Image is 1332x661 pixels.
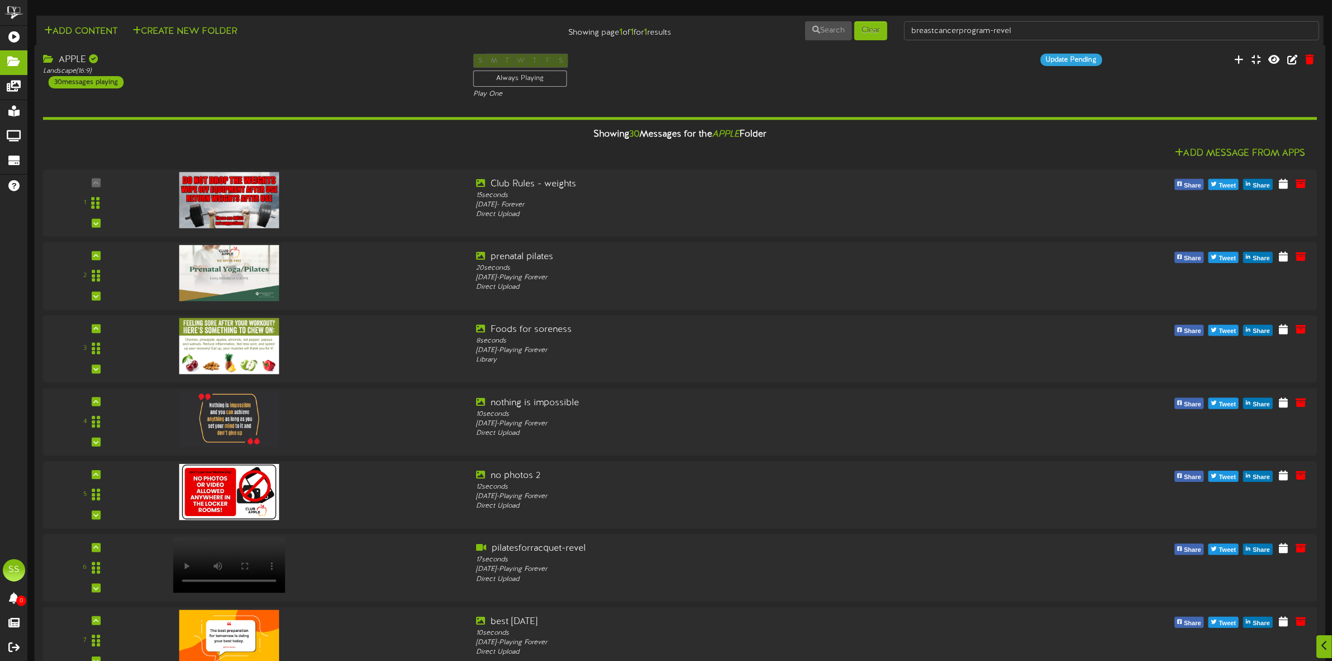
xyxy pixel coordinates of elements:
img: 7bfd065a-1a43-4023-9d9f-5be24c087b92nothingisimpossible.jpg [180,391,279,447]
button: Share [1174,544,1204,555]
button: Share [1174,179,1204,190]
div: prenatal pilates [476,251,990,264]
div: [DATE] - Playing Forever [476,419,990,429]
div: 10 seconds [476,410,990,419]
span: Share [1250,252,1272,265]
div: no photos 2 [476,470,990,482]
img: e3ed18a6-e890-435e-989b-7386961d6871donotdroptheweights.jpg [180,172,279,228]
div: 8 seconds [476,336,990,346]
button: Tweet [1208,617,1239,628]
div: 10 seconds [476,629,990,638]
button: Create New Folder [129,25,241,39]
div: [DATE] - Playing Forever [476,492,990,501]
span: Tweet [1217,252,1238,265]
button: Tweet [1208,471,1239,482]
button: Clear [854,21,887,40]
div: Showing page of for results [464,20,680,39]
div: pilatesforracquet-revel [476,542,990,555]
div: SS [3,559,25,582]
div: nothing is impossible [476,397,990,410]
div: Direct Upload [476,429,990,438]
button: Share [1174,617,1204,628]
div: Library [476,356,990,365]
span: 30 [629,130,639,140]
span: Share [1250,471,1272,484]
strong: 1 [619,27,623,37]
div: Always Playing [473,71,567,87]
span: Share [1182,252,1203,265]
input: -- Search Folders by Name -- [904,21,1319,40]
div: Play One [473,90,887,99]
button: Share [1243,471,1273,482]
div: 17 seconds [476,555,990,565]
div: best [DATE] [476,616,990,629]
button: Share [1174,252,1204,263]
button: Share [1243,617,1273,628]
span: Share [1182,180,1203,192]
span: Tweet [1217,326,1238,338]
div: 6 [83,563,87,573]
span: Share [1182,617,1203,630]
span: Tweet [1217,180,1238,192]
button: Add Message From Apps [1172,147,1309,161]
button: Tweet [1208,325,1239,336]
div: 20 seconds [476,264,990,273]
span: Share [1250,617,1272,630]
button: Share [1174,325,1204,336]
span: 0 [16,596,26,606]
div: Club Rules - weights [476,177,990,190]
button: Add Content [41,25,121,39]
div: [DATE] - Playing Forever [476,273,990,283]
button: Tweet [1208,544,1239,555]
div: APPLE [43,54,456,67]
button: Share [1174,398,1204,409]
button: Tweet [1208,179,1239,190]
button: Share [1243,252,1273,263]
span: Share [1182,545,1203,557]
div: Direct Upload [476,501,990,511]
div: [DATE] - Playing Forever [476,638,990,648]
button: Share [1243,544,1273,555]
button: Tweet [1208,398,1239,409]
span: Share [1250,399,1272,411]
div: [DATE] - Playing Forever [476,565,990,575]
button: Share [1243,179,1273,190]
span: Share [1250,545,1272,557]
button: Share [1243,325,1273,336]
div: Direct Upload [476,283,990,292]
div: Showing Messages for the Folder [35,123,1326,147]
span: Share [1182,399,1203,411]
strong: 1 [644,27,647,37]
div: [DATE] - Forever [476,200,990,210]
div: 30 messages playing [49,76,124,88]
img: a820b4b0-a784-4475-b23d-8b84db1e21ce.jpg [180,464,279,520]
span: Tweet [1217,471,1238,484]
span: Tweet [1217,399,1238,411]
div: Foods for soreness [476,324,990,336]
div: [DATE] - Playing Forever [476,346,990,355]
button: Share [1243,398,1273,409]
img: 933dd9f4-81d3-4dff-9eba-f86394d0f53dfoodsforsoreness.jpg [180,318,279,374]
button: Tweet [1208,252,1239,263]
strong: 1 [630,27,634,37]
span: Share [1182,471,1203,484]
span: Share [1182,326,1203,338]
img: 10f30fbc-7622-4cab-b1d6-e24d978796ae.jpg [180,245,279,301]
div: Direct Upload [476,648,990,657]
button: Share [1174,471,1204,482]
div: 15 seconds [476,190,990,200]
span: Share [1250,326,1272,338]
span: Share [1250,180,1272,192]
div: 12 seconds [476,482,990,492]
div: Direct Upload [476,575,990,584]
i: APPLE [712,130,740,140]
span: Tweet [1217,545,1238,557]
div: Landscape ( 16:9 ) [43,67,456,76]
span: Tweet [1217,617,1238,630]
div: Direct Upload [476,210,990,219]
div: Update Pending [1040,54,1102,66]
button: Search [805,21,852,40]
